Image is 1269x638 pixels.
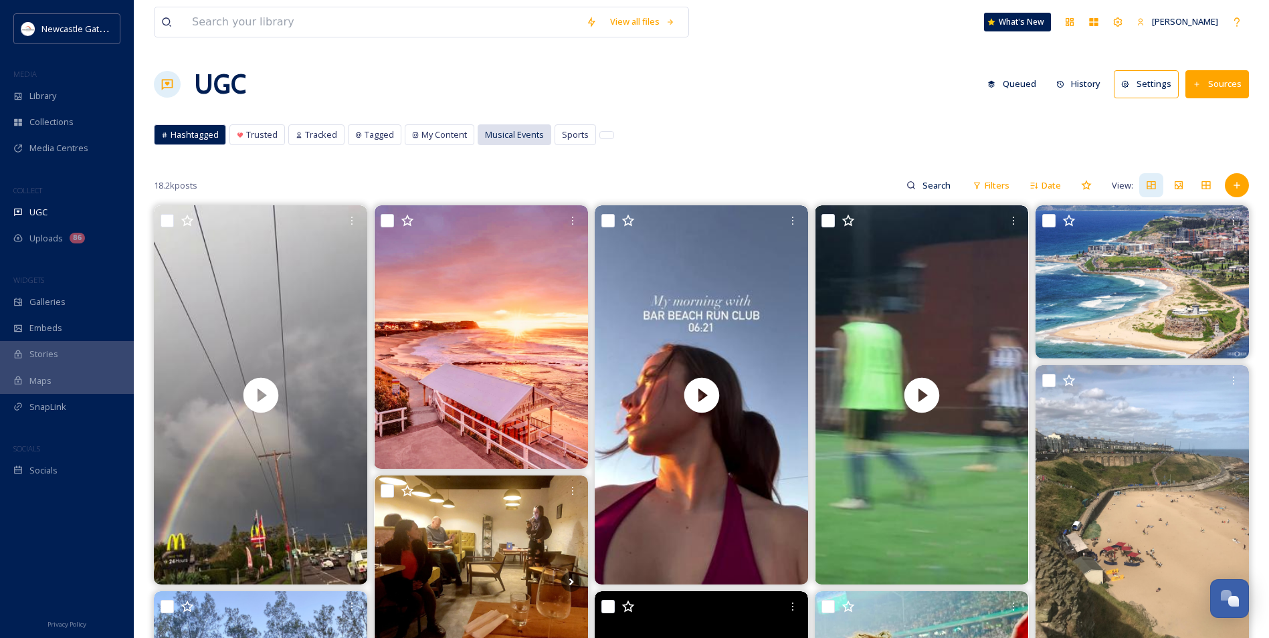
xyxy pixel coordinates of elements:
[29,206,47,219] span: UGC
[194,64,246,104] a: UGC
[47,620,86,629] span: Privacy Policy
[29,116,74,128] span: Collections
[47,615,86,631] a: Privacy Policy
[29,464,58,477] span: Socials
[1050,71,1108,97] button: History
[815,205,1028,584] video: 𝗣𝗿𝗶𝗺𝗲𝗿𝗮 𝗙𝗲𝗰𝗵𝗮 _ 𝟴 𝗩𝗦 𝟴 #𝗟𝗼𝗿𝗼𝘀𝗦𝗼𝗰𝗰𝗲𝗿𝟑 💥 #NewCastle venció 6 3 a #Borussia 🔸 Marcaron para #NewCast...
[13,185,42,195] span: COLLECT
[29,90,56,102] span: Library
[246,128,278,141] span: Trusted
[154,205,367,584] video: #rainbow #newcastle 18.08.2025
[375,205,588,468] img: Perfection #newcastle
[985,179,1009,192] span: Filters
[13,69,37,79] span: MEDIA
[13,275,44,285] span: WIDGETS
[981,71,1043,97] button: Queued
[595,205,808,584] img: thumbnail
[29,401,66,413] span: SnapLink
[21,22,35,35] img: DqD9wEUd_400x400.jpg
[984,13,1051,31] a: What's New
[41,22,165,35] span: Newcastle Gateshead Initiative
[595,205,808,584] video: Coffee with a 5km buy in always tastes better ;) #newcastlerunclub #runclub #newcastle #running #...
[1152,15,1218,27] span: [PERSON_NAME]
[70,233,85,243] div: 86
[916,172,959,199] input: Search
[1185,70,1249,98] button: Sources
[154,205,367,584] img: thumbnail
[29,296,66,308] span: Galleries
[421,128,467,141] span: My Content
[815,205,1028,584] img: thumbnail
[365,128,394,141] span: Tagged
[1114,70,1185,98] a: Settings
[1036,205,1249,358] img: We will be soaking up the last weekend of winter here in Newcastle and are already looking forwar...
[154,179,197,192] span: 18.2k posts
[29,142,88,154] span: Media Centres
[1210,579,1249,618] button: Open Chat
[603,9,682,35] a: View all files
[981,71,1050,97] a: Queued
[13,443,40,453] span: SOCIALS
[1114,70,1179,98] button: Settings
[1112,179,1133,192] span: View:
[29,375,52,387] span: Maps
[29,232,63,245] span: Uploads
[562,128,589,141] span: Sports
[1042,179,1061,192] span: Date
[185,7,579,37] input: Search your library
[29,322,62,334] span: Embeds
[1050,71,1114,97] a: History
[171,128,219,141] span: Hashtagged
[485,128,544,141] span: Musical Events
[1130,9,1225,35] a: [PERSON_NAME]
[29,348,58,360] span: Stories
[305,128,337,141] span: Tracked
